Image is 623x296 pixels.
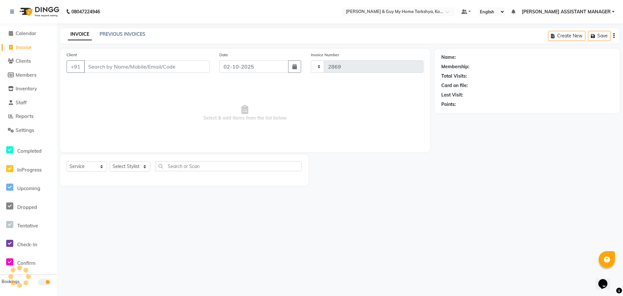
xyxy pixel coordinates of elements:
[219,52,228,58] label: Date
[2,279,19,284] span: Bookings
[311,52,339,58] label: Invoice Number
[596,270,617,290] iframe: chat widget
[16,85,37,92] span: Inventory
[16,72,36,78] span: Members
[548,31,585,41] button: Create New
[588,31,611,41] button: Save
[17,148,42,154] span: Completed
[17,185,40,191] span: Upcoming
[441,92,463,98] div: Last Visit:
[16,113,33,119] span: Reports
[16,99,27,106] span: Staff
[16,58,31,64] span: Clients
[2,85,55,93] a: Inventory
[17,3,61,21] img: logo
[100,31,145,37] a: PREVIOUS INVOICES
[2,30,55,37] a: Calendar
[2,113,55,120] a: Reports
[16,30,36,36] span: Calendar
[441,82,468,89] div: Card on file:
[522,8,611,15] span: [PERSON_NAME] ASSISTANT MANAGER
[17,167,42,173] span: InProgress
[2,58,55,65] a: Clients
[441,54,456,61] div: Name:
[67,52,77,58] label: Client
[71,3,100,21] b: 08047224946
[17,204,37,210] span: Dropped
[84,60,210,73] input: Search by Name/Mobile/Email/Code
[441,73,467,80] div: Total Visits:
[16,127,34,133] span: Settings
[17,223,38,229] span: Tentative
[17,241,37,248] span: Check-In
[68,29,92,40] a: INVOICE
[441,101,456,108] div: Points:
[16,44,31,50] span: Invoice
[17,260,35,266] span: Confirm
[2,44,55,51] a: Invoice
[67,81,423,146] span: Select & add items from the list below
[441,63,470,70] div: Membership:
[2,99,55,107] a: Staff
[2,71,55,79] a: Members
[2,127,55,134] a: Settings
[67,60,85,73] button: +91
[155,161,302,171] input: Search or Scan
